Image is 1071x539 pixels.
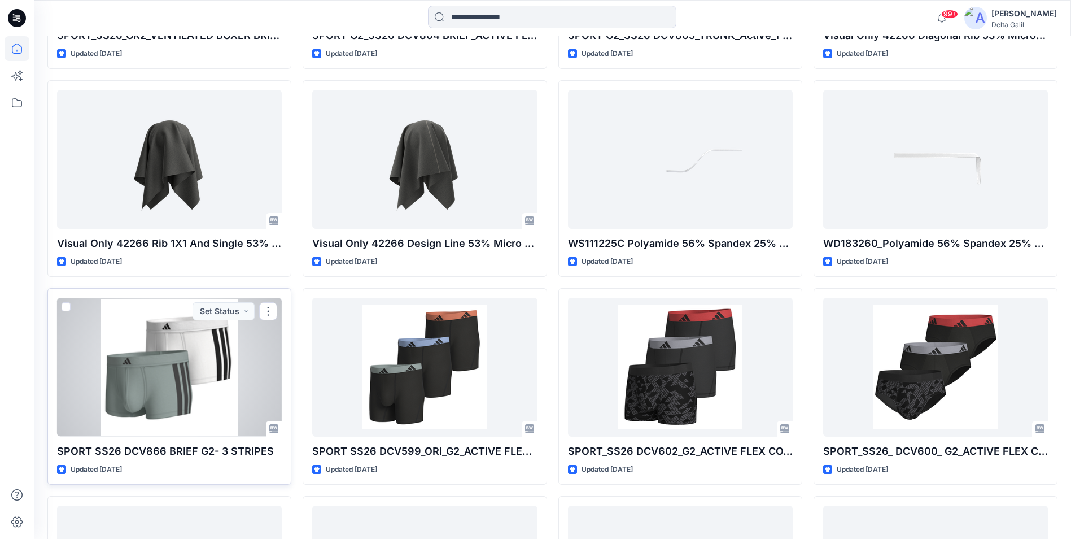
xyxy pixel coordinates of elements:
a: SPORT SS26 DCV866 BRIEF G2- 3 STRIPES [57,298,282,436]
a: Visual Only 42266 Rib 1X1 And Single 53% Micro Modal 24% Nylon 16% Polyaster 7% Spandex [57,90,282,228]
p: Visual Only 42266 Rib 1X1 And Single 53% Micro Modal 24% Nylon 16% Polyaster 7% Spandex [57,236,282,251]
div: Delta Galil [991,20,1057,29]
p: Visual Only 42266 Design Line 53% Micro Modal 24% Nylon 16% Polyester 7% Spandex [312,236,537,251]
p: WD183260_Polyamide 56% Spandex 25% Polyester 19% [823,236,1048,251]
p: Updated [DATE] [582,256,633,268]
p: Updated [DATE] [582,48,633,60]
div: [PERSON_NAME] [991,7,1057,20]
a: WS111225C Polyamide 56% Spandex 25% Polyester 19% [568,90,793,228]
p: SPORT_SS26 DCV602_G2_ACTIVE FLEX COTTON_TRUNK [568,444,793,459]
a: WD183260_Polyamide 56% Spandex 25% Polyester 19% [823,90,1048,228]
p: Updated [DATE] [326,256,377,268]
p: SPORT SS26 DCV866 BRIEF G2- 3 STRIPES [57,444,282,459]
p: Updated [DATE] [326,48,377,60]
p: Updated [DATE] [582,464,633,476]
a: SPORT_SS26_ DCV600_ G2_ACTIVE FLEX COTTON_BRIEF [823,298,1048,436]
span: 99+ [941,10,958,19]
p: SPORT SS26 DCV599_ORI_G2_ACTIVE FLEX COTTON_BB [312,444,537,459]
img: avatar [964,7,987,29]
p: Updated [DATE] [837,464,888,476]
p: Updated [DATE] [837,256,888,268]
p: WS111225C Polyamide 56% Spandex 25% Polyester 19% [568,236,793,251]
p: Updated [DATE] [71,48,122,60]
p: Updated [DATE] [71,464,122,476]
a: SPORT SS26 DCV599_ORI_G2_ACTIVE FLEX COTTON_BB [312,298,537,436]
p: SPORT_SS26_ DCV600_ G2_ACTIVE FLEX COTTON_BRIEF [823,444,1048,459]
p: Updated [DATE] [326,464,377,476]
a: Visual Only 42266 Design Line 53% Micro Modal 24% Nylon 16% Polyester 7% Spandex [312,90,537,228]
a: SPORT_SS26 DCV602_G2_ACTIVE FLEX COTTON_TRUNK [568,298,793,436]
p: Updated [DATE] [837,48,888,60]
p: Updated [DATE] [71,256,122,268]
